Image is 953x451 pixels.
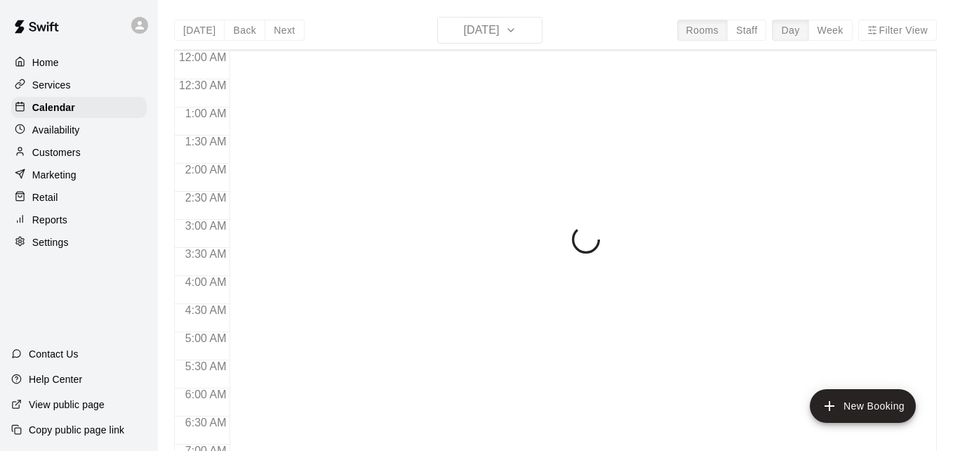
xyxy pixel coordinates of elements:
[29,347,79,361] p: Contact Us
[11,187,147,208] a: Retail
[182,107,230,119] span: 1:00 AM
[32,168,76,182] p: Marketing
[32,145,81,159] p: Customers
[32,100,75,115] p: Calendar
[182,164,230,176] span: 2:00 AM
[29,423,124,437] p: Copy public page link
[29,398,105,412] p: View public page
[32,55,59,70] p: Home
[11,74,147,96] a: Services
[182,136,230,148] span: 1:30 AM
[11,119,147,140] a: Availability
[32,190,58,204] p: Retail
[11,209,147,230] a: Reports
[182,248,230,260] span: 3:30 AM
[32,78,71,92] p: Services
[182,417,230,429] span: 6:30 AM
[182,220,230,232] span: 3:00 AM
[182,304,230,316] span: 4:30 AM
[32,123,80,137] p: Availability
[182,388,230,400] span: 6:00 AM
[182,276,230,288] span: 4:00 AM
[810,389,916,423] button: add
[11,142,147,163] a: Customers
[29,372,82,386] p: Help Center
[32,213,67,227] p: Reports
[32,235,69,249] p: Settings
[182,360,230,372] span: 5:30 AM
[182,192,230,204] span: 2:30 AM
[11,52,147,73] a: Home
[175,79,230,91] span: 12:30 AM
[11,164,147,185] a: Marketing
[11,97,147,118] a: Calendar
[175,51,230,63] span: 12:00 AM
[11,232,147,253] a: Settings
[182,332,230,344] span: 5:00 AM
